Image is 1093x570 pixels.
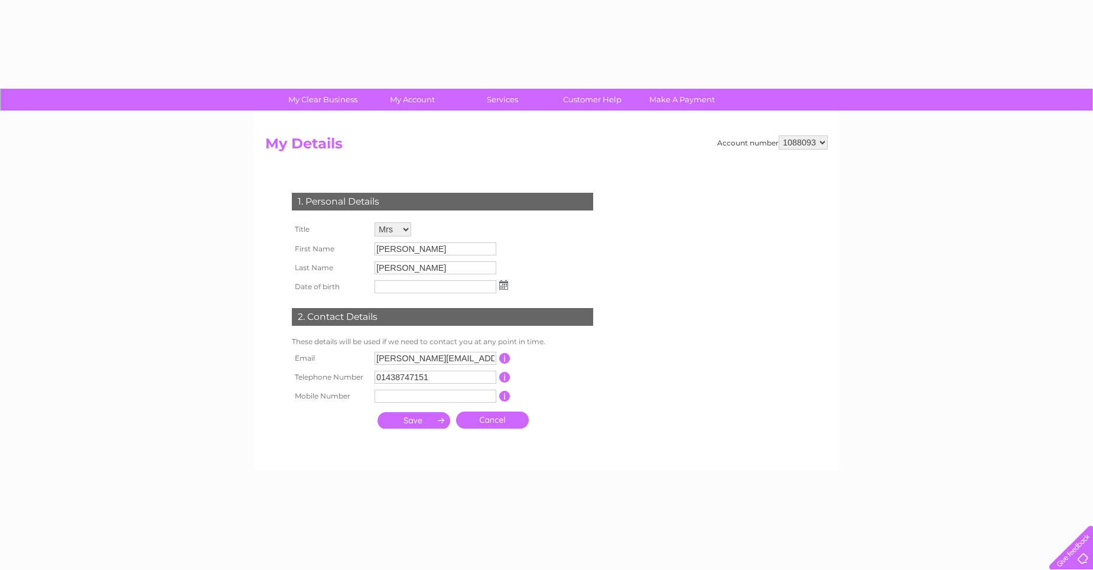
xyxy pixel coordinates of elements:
[289,349,372,368] th: Email
[289,387,372,406] th: Mobile Number
[454,89,551,111] a: Services
[499,353,510,364] input: Information
[289,277,372,296] th: Date of birth
[289,258,372,277] th: Last Name
[292,308,593,326] div: 2. Contact Details
[717,135,828,150] div: Account number
[289,219,372,239] th: Title
[289,239,372,258] th: First Name
[274,89,372,111] a: My Clear Business
[633,89,731,111] a: Make A Payment
[289,335,596,349] td: These details will be used if we need to contact you at any point in time.
[265,135,828,158] h2: My Details
[499,280,508,290] img: ...
[292,193,593,210] div: 1. Personal Details
[499,372,510,383] input: Information
[456,412,529,429] a: Cancel
[499,391,510,401] input: Information
[364,89,461,111] a: My Account
[378,412,450,429] input: Submit
[544,89,641,111] a: Customer Help
[289,368,372,387] th: Telephone Number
